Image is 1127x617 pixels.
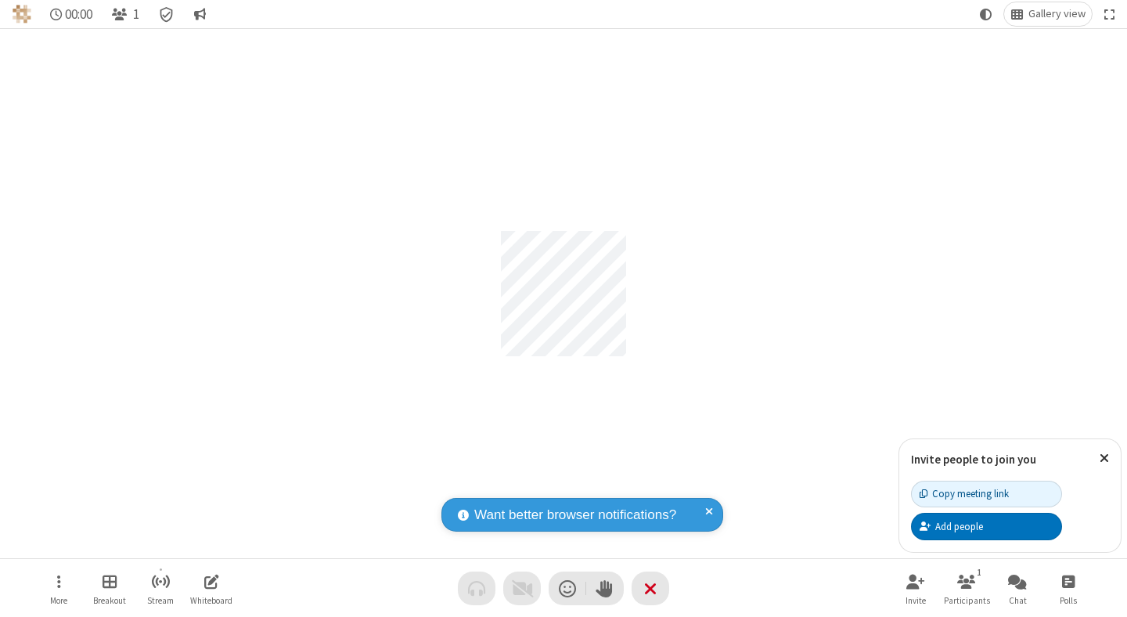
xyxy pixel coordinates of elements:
[911,513,1062,539] button: Add people
[1060,596,1077,605] span: Polls
[549,572,586,605] button: Send a reaction
[1009,596,1027,605] span: Chat
[994,566,1041,611] button: Open chat
[86,566,133,611] button: Manage Breakout Rooms
[65,7,92,22] span: 00:00
[93,596,126,605] span: Breakout
[13,5,31,23] img: QA Selenium DO NOT DELETE OR CHANGE
[147,596,174,605] span: Stream
[906,596,926,605] span: Invite
[1098,2,1122,26] button: Fullscreen
[503,572,541,605] button: Video
[133,7,139,22] span: 1
[474,505,676,525] span: Want better browser notifications?
[50,596,67,605] span: More
[1088,439,1121,478] button: Close popover
[1045,566,1092,611] button: Open poll
[1004,2,1092,26] button: Change layout
[632,572,669,605] button: End or leave meeting
[152,2,182,26] div: Meeting details Encryption enabled
[1028,8,1086,20] span: Gallery view
[973,565,986,579] div: 1
[105,2,146,26] button: Open participant list
[137,566,184,611] button: Start streaming
[44,2,99,26] div: Timer
[974,2,999,26] button: Using system theme
[187,2,212,26] button: Conversation
[35,566,82,611] button: Open menu
[188,566,235,611] button: Open shared whiteboard
[911,481,1062,507] button: Copy meeting link
[892,566,939,611] button: Invite participants (⌘+Shift+I)
[458,572,495,605] button: Audio problem - check your Internet connection or call by phone
[943,566,990,611] button: Open participant list
[586,572,624,605] button: Raise hand
[190,596,232,605] span: Whiteboard
[944,596,990,605] span: Participants
[920,486,1009,501] div: Copy meeting link
[911,452,1036,467] label: Invite people to join you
